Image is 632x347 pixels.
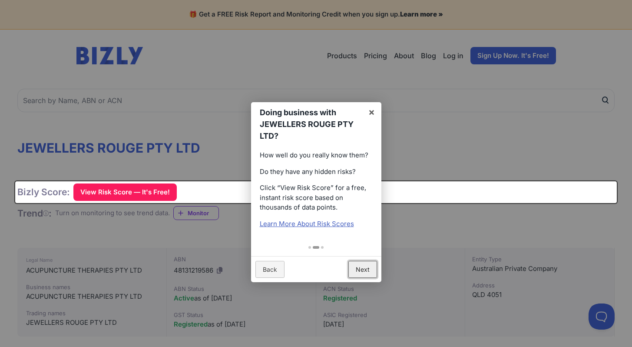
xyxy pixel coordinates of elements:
[260,183,373,213] p: Click “View Risk Score” for a free, instant risk score based on thousands of data points.
[255,261,285,278] a: Back
[362,102,381,122] a: ×
[348,261,377,278] a: Next
[260,167,373,177] p: Do they have any hidden risks?
[260,220,354,228] a: Learn More About Risk Scores
[260,150,373,160] p: How well do you really know them?
[260,107,361,142] h1: Doing business with JEWELLERS ROUGE PTY LTD?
